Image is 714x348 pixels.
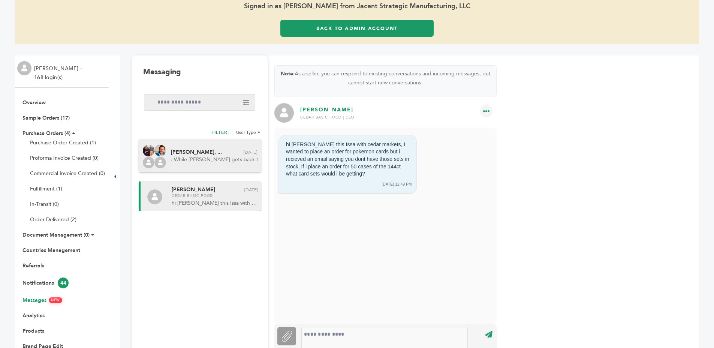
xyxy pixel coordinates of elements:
[244,150,257,154] span: [DATE]
[30,139,96,146] a: Purchase Order Created (1)
[34,64,84,82] li: [PERSON_NAME] - 168 login(s)
[274,103,294,123] img: profile.png
[211,129,229,138] h2: FILTER:
[22,114,70,121] a: Sample Orders (17)
[22,297,62,304] a: MessagesNEW
[17,61,31,75] img: profile.png
[58,277,69,288] span: 44
[22,262,44,269] a: Referrals
[30,154,99,162] a: Proforma Invoice Created (0)
[171,156,258,163] span: : While [PERSON_NAME] gets back to us about the slide deck. [PERSON_NAME], have you made any prog...
[30,201,59,208] a: In-Transit (0)
[281,70,295,77] strong: Note:
[300,106,353,123] p: [PERSON_NAME]
[22,130,70,137] a: Purchase Orders (4)
[236,129,260,135] li: User Type
[300,115,497,120] div: Cedar Basic Food | CEO
[172,187,215,192] span: [PERSON_NAME]
[22,327,44,334] a: Products
[143,67,181,77] h1: Messaging
[22,247,80,254] a: Countries Management
[283,138,412,180] div: hi [PERSON_NAME] this Issa with cedar markets, I wanted to place an order for pokemon cards but i...
[382,182,412,187] div: [DATE] 12:49 PM
[275,69,496,87] p: As a seller, you can respond to existing conversations and incoming messages, but cannot start ne...
[171,150,222,155] span: [PERSON_NAME], ...
[49,297,62,303] span: NEW
[30,185,62,192] a: Fulfillment (1)
[22,231,90,238] a: Document Management (0)
[172,193,258,198] span: Cedar Basic Food
[147,189,162,204] img: profile.png
[30,170,105,177] a: Commercial Invoice Created (0)
[22,279,69,286] a: Notifications44
[144,94,255,111] input: Search messages
[280,20,434,37] a: Back to Admin Account
[154,157,166,168] img: profile.png
[277,327,296,345] label: Attachment File
[30,216,76,223] a: Order Delivered (2)
[143,157,154,168] img: profile.png
[22,312,45,319] a: Analytics
[244,187,258,192] span: [DATE]
[172,199,259,207] span: hi [PERSON_NAME] this Issa with cedar markets, I wanted to place an order for pokemon cards but i...
[22,99,46,106] a: Overview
